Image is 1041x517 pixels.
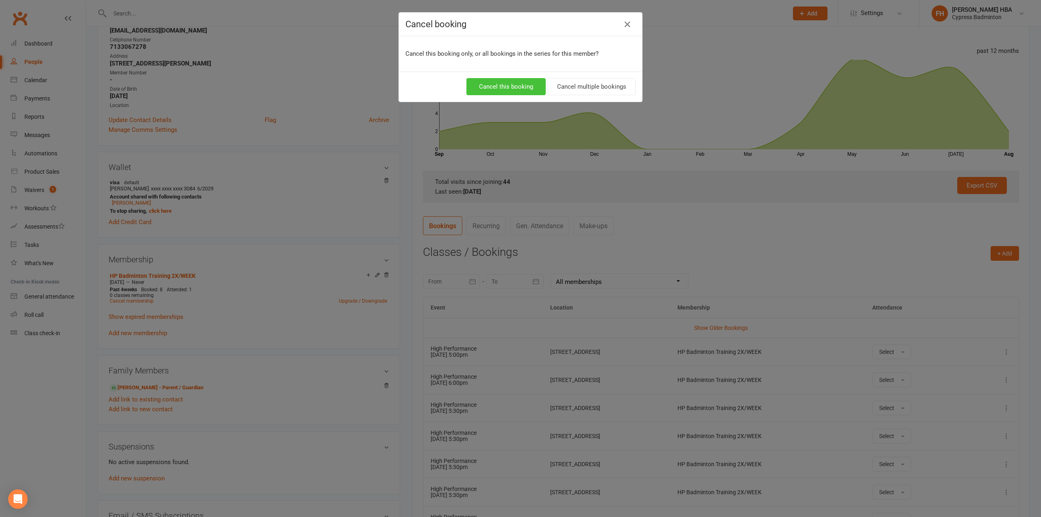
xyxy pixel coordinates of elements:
p: Cancel this booking only, or all bookings in the series for this member? [405,49,636,59]
button: Cancel multiple bookings [548,78,636,95]
button: Close [621,18,634,31]
button: Cancel this booking [466,78,546,95]
div: Open Intercom Messenger [8,489,28,509]
h4: Cancel booking [405,19,636,29]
